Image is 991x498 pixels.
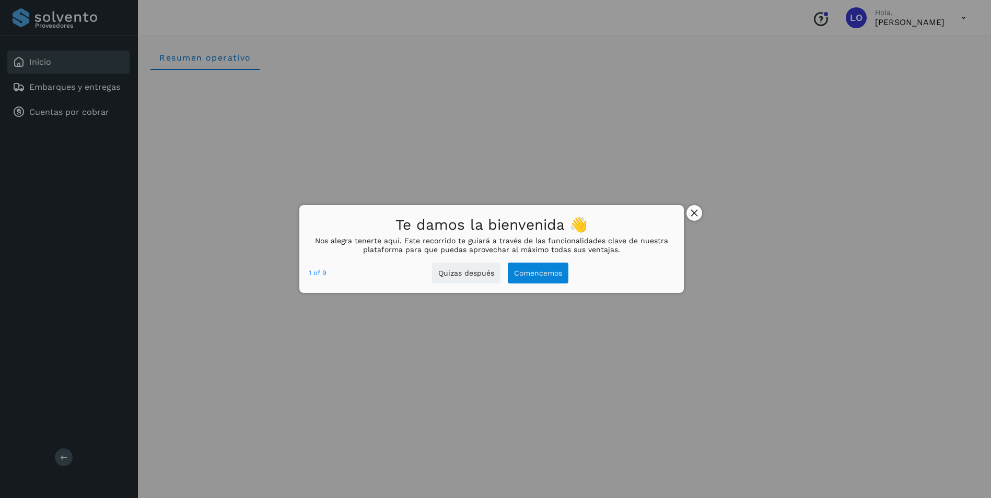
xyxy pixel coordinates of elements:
[309,214,675,237] h1: Te damos la bienvenida 👋
[309,267,327,279] div: step 1 of 9
[309,236,675,254] p: Nos alegra tenerte aquí. Este recorrido te guiará a través de las funcionalidades clave de nuestr...
[299,205,684,293] div: Te damos la bienvenida 👋Nos alegra tenerte aquí. Este recorrido te guiará a través de las funcion...
[508,263,568,284] button: Comencemos
[309,267,327,279] div: 1 of 9
[686,205,702,221] button: close,
[432,263,500,284] button: Quizas después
